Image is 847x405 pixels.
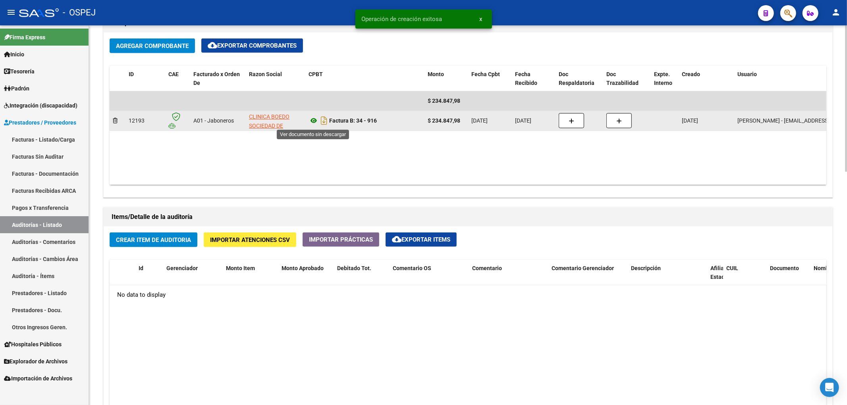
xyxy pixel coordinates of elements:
span: Afiliado Estado [710,265,730,280]
datatable-header-cell: Doc Trazabilidad [603,66,651,92]
span: Importar Prácticas [309,236,373,243]
div: Open Intercom Messenger [820,378,839,397]
datatable-header-cell: Creado [679,66,734,92]
h1: Items/Detalle de la auditoría [112,211,824,223]
mat-icon: person [831,8,841,17]
span: Monto Aprobado [282,265,324,271]
span: Inicio [4,50,24,59]
button: Importar Atenciones CSV [204,232,296,247]
datatable-header-cell: Fecha Cpbt [468,66,512,92]
mat-icon: menu [6,8,16,17]
span: 12193 [129,117,145,124]
strong: Factura B: 34 - 916 [329,117,377,124]
span: CUIL [726,265,738,271]
span: Gerenciador [166,265,198,271]
datatable-header-cell: Documento [767,260,810,295]
div: No data to display [110,285,826,305]
span: Padrón [4,84,29,93]
span: Exportar Comprobantes [208,42,297,49]
span: [DATE] [471,117,488,124]
button: Importar Prácticas [303,232,379,247]
span: Agregar Comprobante [116,42,189,50]
span: Monto Item [226,265,255,271]
span: Expte. Interno [654,71,672,86]
datatable-header-cell: Doc Respaldatoria [556,66,603,92]
span: Operación de creación exitosa [362,15,442,23]
span: Fecha Cpbt [471,71,500,77]
span: Prestadores / Proveedores [4,118,76,127]
span: Creado [682,71,700,77]
datatable-header-cell: Razon Social [246,66,305,92]
span: Monto [428,71,444,77]
datatable-header-cell: Monto [424,66,468,92]
span: Doc Trazabilidad [606,71,639,86]
span: CPBT [309,71,323,77]
span: x [480,15,482,23]
datatable-header-cell: ID [125,66,165,92]
span: Crear Item de Auditoria [116,236,191,244]
datatable-header-cell: Id [135,260,163,295]
button: Crear Item de Auditoria [110,232,197,247]
i: Descargar documento [319,114,329,127]
datatable-header-cell: Afiliado Estado [707,260,723,295]
datatable-header-cell: Debitado Tot. [334,260,390,295]
span: $ 234.847,98 [428,98,460,104]
span: Firma Express [4,33,45,42]
datatable-header-cell: Comentario Gerenciador [548,260,628,295]
span: Razon Social [249,71,282,77]
span: Descripción [631,265,661,271]
button: Exportar Items [386,232,457,247]
span: Facturado x Orden De [193,71,240,86]
span: Comentario OS [393,265,431,271]
span: Importación de Archivos [4,374,72,383]
button: Exportar Comprobantes [201,38,303,53]
button: x [473,12,489,26]
datatable-header-cell: Facturado x Orden De [190,66,246,92]
span: Explorador de Archivos [4,357,68,366]
datatable-header-cell: Monto Aprobado [278,260,334,295]
span: Integración (discapacidad) [4,101,77,110]
span: Comentario Gerenciador [552,265,614,271]
datatable-header-cell: Descripción [628,260,707,295]
span: Debitado Tot. [337,265,371,271]
datatable-header-cell: Comentario OS [390,260,469,295]
strong: $ 234.847,98 [428,117,460,124]
mat-icon: cloud_download [208,40,217,50]
span: Id [139,265,143,271]
button: Agregar Comprobante [110,38,195,53]
datatable-header-cell: CPBT [305,66,424,92]
span: - OSPEJ [63,4,96,21]
datatable-header-cell: Expte. Interno [651,66,679,92]
datatable-header-cell: Gerenciador [163,260,223,295]
span: Comentario [472,265,502,271]
datatable-header-cell: Monto Item [223,260,278,295]
span: Documento [770,265,799,271]
span: [DATE] [682,117,698,124]
span: Exportar Items [392,236,450,243]
span: [DATE] [515,117,531,124]
span: CLINICA BOEDO SOCIEDAD DE RESPONSABILIDAD LIMITADA [249,113,298,147]
mat-icon: cloud_download [392,234,401,244]
span: A01 - Jaboneros [193,117,234,124]
datatable-header-cell: CAE [165,66,190,92]
span: Importar Atenciones CSV [210,236,290,244]
span: Tesorería [4,67,35,76]
span: Fecha Recibido [515,71,537,86]
span: Usuario [737,71,757,77]
datatable-header-cell: Comentario [469,260,548,295]
span: Hospitales Públicos [4,340,62,349]
span: ID [129,71,134,77]
datatable-header-cell: Fecha Recibido [512,66,556,92]
span: CAE [168,71,179,77]
datatable-header-cell: CUIL [723,260,767,295]
span: Doc Respaldatoria [559,71,594,86]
